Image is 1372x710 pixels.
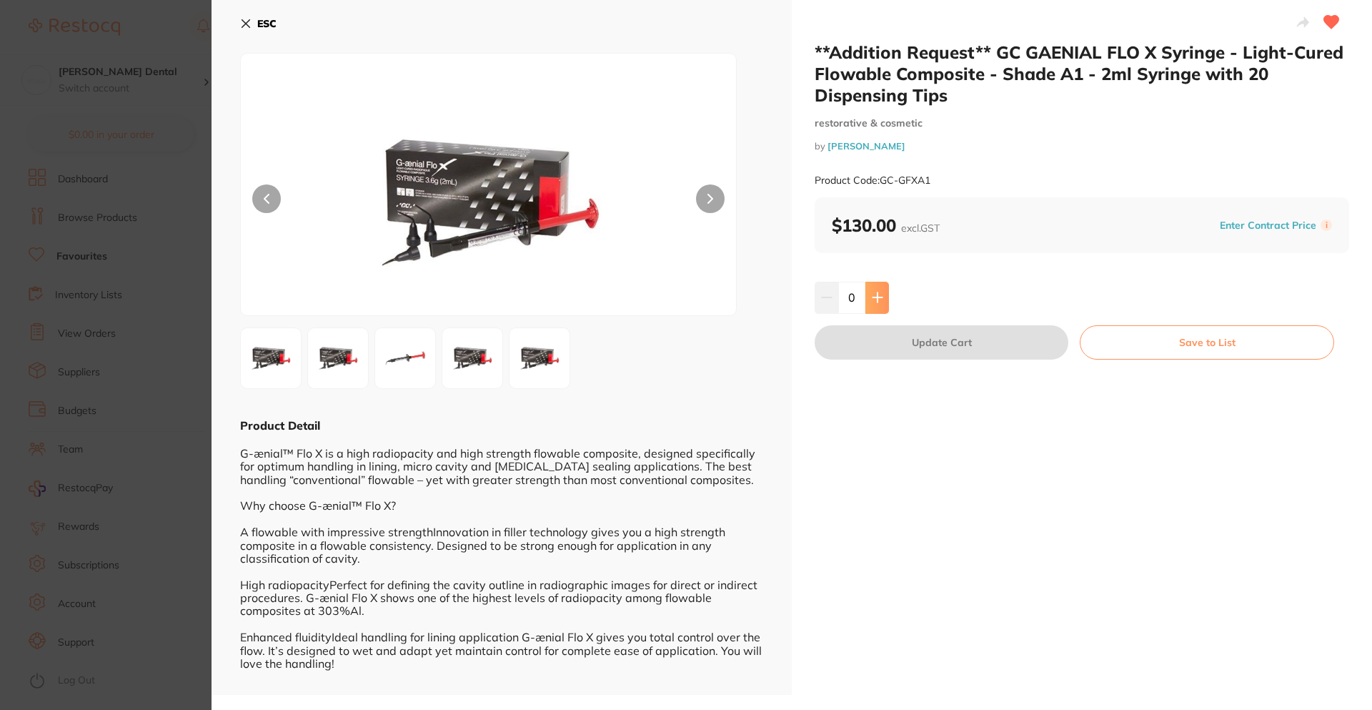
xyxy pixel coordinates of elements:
small: restorative & cosmetic [815,117,1349,129]
div: G-ænial™ Flo X is a high radiopacity and high strength flowable composite, designed specifically ... [240,433,763,683]
img: LmpwZw [340,89,637,315]
img: XzIuanBn [312,332,364,384]
img: XzMuanBn [379,332,431,384]
button: ESC [240,11,277,36]
small: by [815,141,1349,152]
b: $130.00 [832,215,940,236]
a: [PERSON_NAME] [827,140,905,152]
small: Product Code: GC-GFXA1 [815,174,930,187]
button: Save to List [1080,325,1334,360]
img: XzUuanBn [514,332,565,384]
b: ESC [257,17,277,30]
img: XzQuanBn [447,332,498,384]
button: Update Cart [815,325,1068,360]
h2: **Addition Request** GC GAENIAL FLO X Syringe - Light-Cured Flowable Composite - Shade A1 - 2ml S... [815,41,1349,106]
img: LmpwZw [245,332,297,384]
b: Product Detail [240,418,320,433]
span: excl. GST [901,222,940,235]
label: i [1321,220,1332,231]
button: Enter Contract Price [1216,219,1321,232]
